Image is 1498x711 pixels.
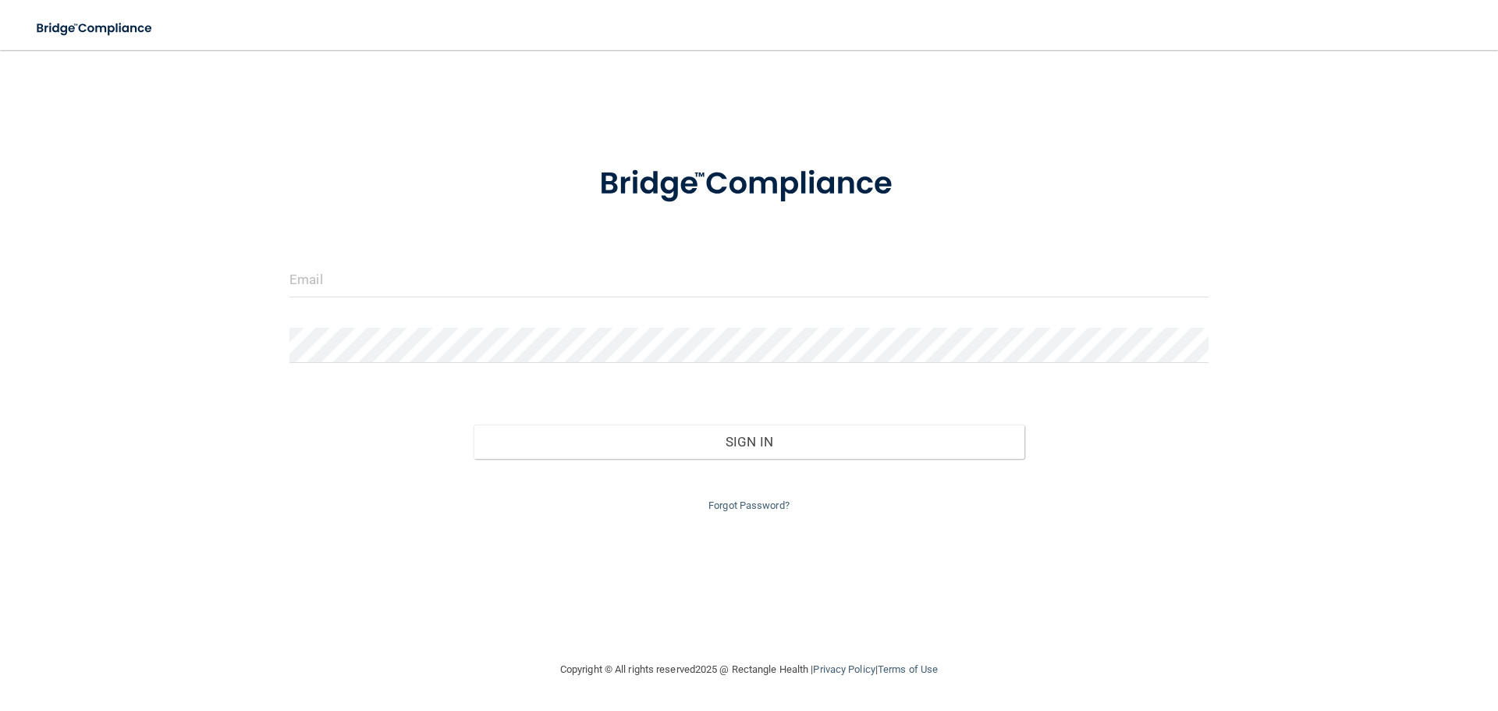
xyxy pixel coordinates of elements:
[23,12,167,44] img: bridge_compliance_login_screen.278c3ca4.svg
[878,663,938,675] a: Terms of Use
[567,144,931,225] img: bridge_compliance_login_screen.278c3ca4.svg
[289,262,1209,297] input: Email
[813,663,875,675] a: Privacy Policy
[474,425,1025,459] button: Sign In
[464,645,1034,695] div: Copyright © All rights reserved 2025 @ Rectangle Health | |
[708,499,790,511] a: Forgot Password?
